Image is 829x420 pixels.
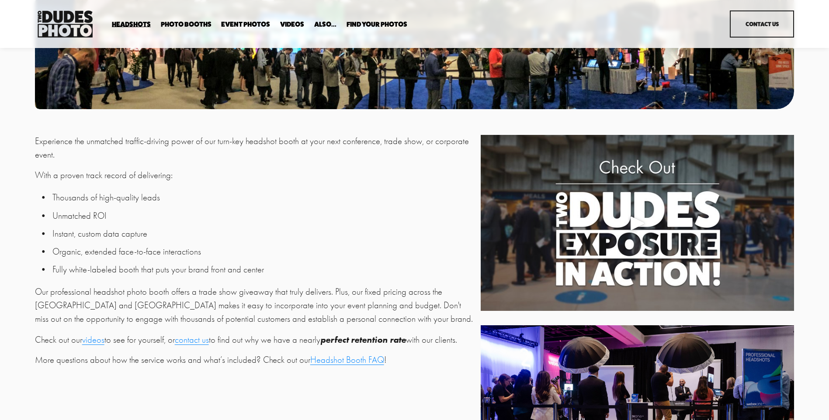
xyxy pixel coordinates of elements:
[52,263,476,277] p: Fully white-labeled booth that puts your brand front and center
[175,335,209,345] a: contact us
[730,10,794,38] a: Contact Us
[52,227,476,241] p: Instant, custom data capture
[52,245,476,259] p: Organic, extended face-to-face interactions
[280,20,304,28] a: Videos
[112,21,151,28] span: Headshots
[221,20,270,28] a: Event Photos
[161,20,212,28] a: folder dropdown
[35,333,476,347] p: Check out our to see for yourself, or to find out why we have a nearly with our clients.
[35,286,476,326] p: Our professional headshot photo booth offers a trade show giveaway that truly delivers. Plus, our...
[310,355,384,365] a: Headshot Booth FAQ
[82,335,104,345] a: videos
[52,210,476,223] p: Unmatched ROI
[314,21,336,28] span: Also...
[35,8,95,40] img: Two Dudes Photo | Headshots, Portraits &amp; Photo Booths
[314,20,336,28] a: folder dropdown
[112,20,151,28] a: folder dropdown
[320,334,406,345] em: perfect retention rate
[52,191,476,205] p: Thousands of high-quality leads
[347,20,407,28] a: folder dropdown
[35,354,476,367] p: More questions about how the service works and what’s included? Check out our !
[161,21,212,28] span: Photo Booths
[35,135,476,162] p: Experience the unmatched traffic-driving power of our turn-key headshot booth at your next confer...
[347,21,407,28] span: Find Your Photos
[35,169,476,182] p: With a proven track record of delivering:
[627,213,648,234] div: Play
